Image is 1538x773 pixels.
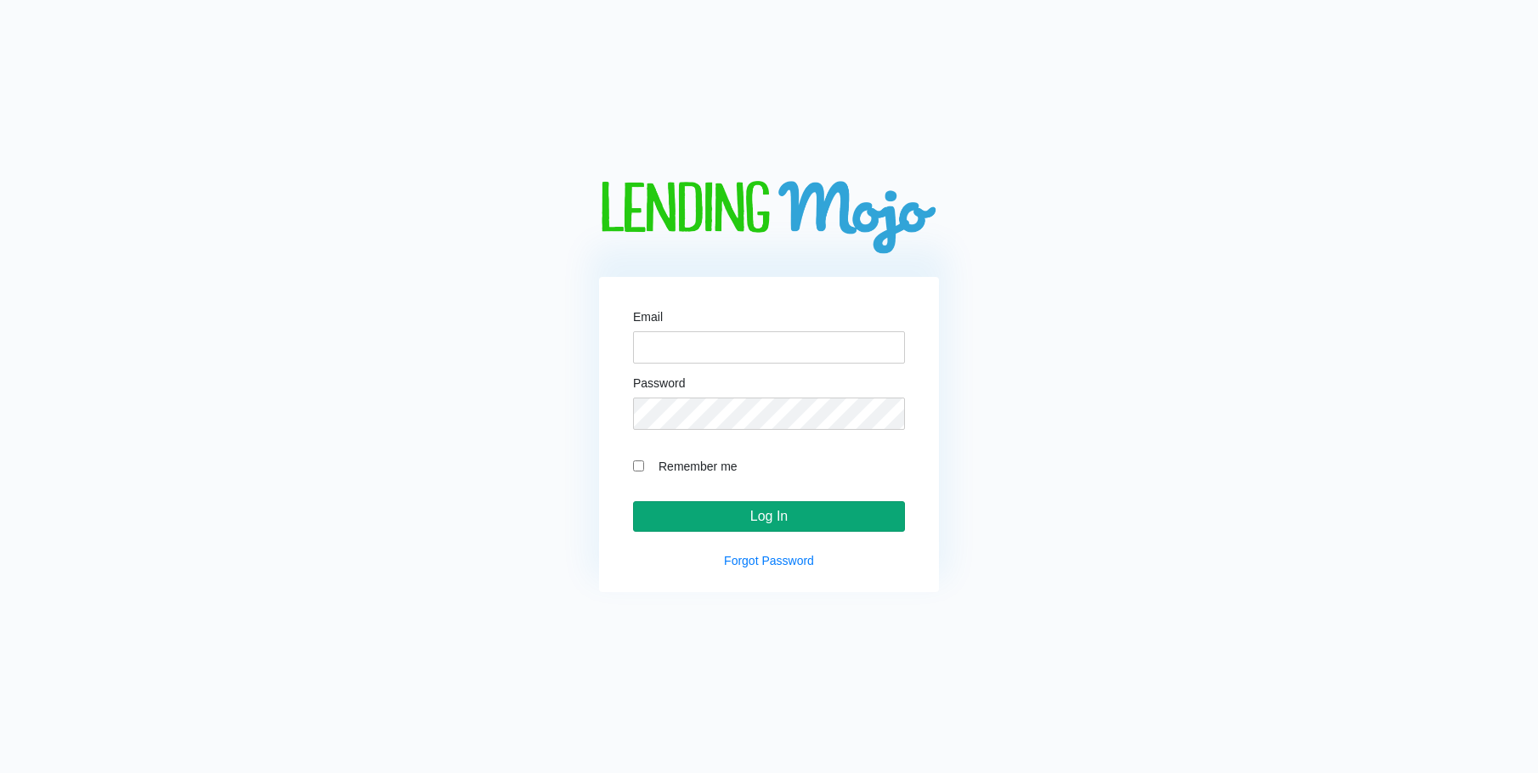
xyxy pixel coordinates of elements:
a: Forgot Password [724,554,814,567]
label: Email [633,311,663,323]
label: Remember me [650,456,905,476]
label: Password [633,377,685,389]
img: logo-big.png [599,181,939,257]
input: Log In [633,501,905,532]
